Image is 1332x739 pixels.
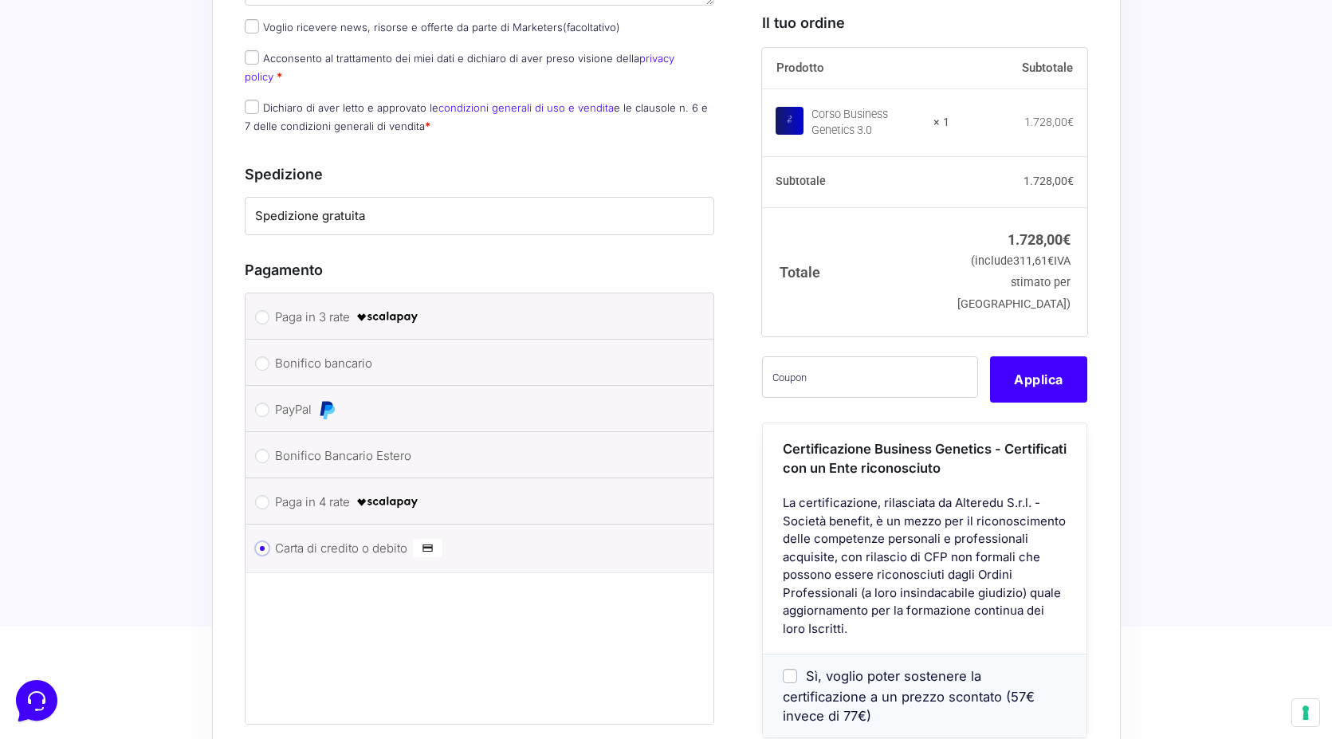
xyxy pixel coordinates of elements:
label: Bonifico bancario [275,352,679,375]
input: Dichiaro di aver letto e approvato lecondizioni generali di uso e venditae le clausole n. 6 e 7 d... [245,100,259,114]
th: Prodotto [762,48,949,89]
p: Aiuto [246,534,269,548]
span: Certificazione Business Genetics - Certificati con un Ente riconosciuto [783,440,1067,476]
bdi: 1.728,00 [1024,175,1074,187]
p: Home [48,534,75,548]
span: (facoltativo) [563,21,620,33]
iframe: Customerly Messenger Launcher [13,677,61,725]
a: Apri Centro Assistenza [170,198,293,210]
button: Home [13,512,111,548]
input: Coupon [762,356,978,397]
h3: Pagamento [245,259,715,281]
th: Subtotale [949,48,1088,89]
input: Acconsento al trattamento dei miei dati e dichiaro di aver preso visione dellaprivacy policy [245,50,259,65]
span: € [1047,254,1054,268]
p: Messaggi [138,534,181,548]
button: Aiuto [208,512,306,548]
img: dark [26,89,57,121]
img: Carta di credito o debito [413,539,442,558]
input: Voglio ricevere news, risorse e offerte da parte di Marketers(facoltativo) [245,19,259,33]
a: condizioni generali di uso e vendita [438,101,614,114]
bdi: 1.728,00 [1024,116,1074,128]
button: Messaggi [111,512,209,548]
button: Inizia una conversazione [26,134,293,166]
input: Cerca un articolo... [36,232,261,248]
div: La certificazione, rilasciata da Alteredu S.r.l. - Società benefit, è un mezzo per il riconoscime... [763,494,1086,654]
img: dark [51,89,83,121]
img: PayPal [317,400,336,419]
span: Le tue conversazioni [26,64,136,77]
bdi: 1.728,00 [1008,230,1071,247]
label: Voglio ricevere news, risorse e offerte da parte di Marketers [245,21,620,33]
label: Dichiaro di aver letto e approvato le e le clausole n. 6 e 7 delle condizioni generali di vendita [245,101,708,132]
span: 311,61 [1013,254,1054,268]
th: Subtotale [762,156,949,207]
img: dark [77,89,108,121]
div: Corso Business Genetics 3.0 [811,107,923,139]
label: PayPal [275,398,679,422]
th: Totale [762,207,949,336]
iframe: Casella di inserimento pagamento sicuro con carta [258,586,695,709]
h2: Ciao da Marketers 👋 [13,13,268,38]
label: Acconsento al trattamento dei miei dati e dichiaro di aver preso visione della [245,52,674,83]
label: Bonifico Bancario Estero [275,444,679,468]
h3: Spedizione [245,163,715,185]
span: Sì, voglio poter sostenere la certificazione a un prezzo scontato (57€ invece di 77€) [783,668,1035,724]
span: € [1067,116,1074,128]
strong: × 1 [933,115,949,131]
span: Trova una risposta [26,198,124,210]
label: Spedizione gratuita [255,207,705,226]
span: Inizia una conversazione [104,143,235,156]
span: € [1063,230,1071,247]
label: Paga in 4 rate [275,490,679,514]
span: € [1067,175,1074,187]
small: (include IVA stimato per [GEOGRAPHIC_DATA]) [957,254,1071,311]
input: Sì, voglio poter sostenere la certificazione a un prezzo scontato (57€ invece di 77€) [783,668,797,682]
button: Le tue preferenze relative al consenso per le tecnologie di tracciamento [1292,699,1319,726]
label: Carta di credito o debito [275,537,679,560]
h3: Il tuo ordine [762,12,1087,33]
img: scalapay-logo-black.png [356,308,419,327]
img: Corso Business Genetics 3.0 [776,106,804,134]
button: Applica [990,356,1087,402]
img: scalapay-logo-black.png [356,493,419,512]
label: Paga in 3 rate [275,305,679,329]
